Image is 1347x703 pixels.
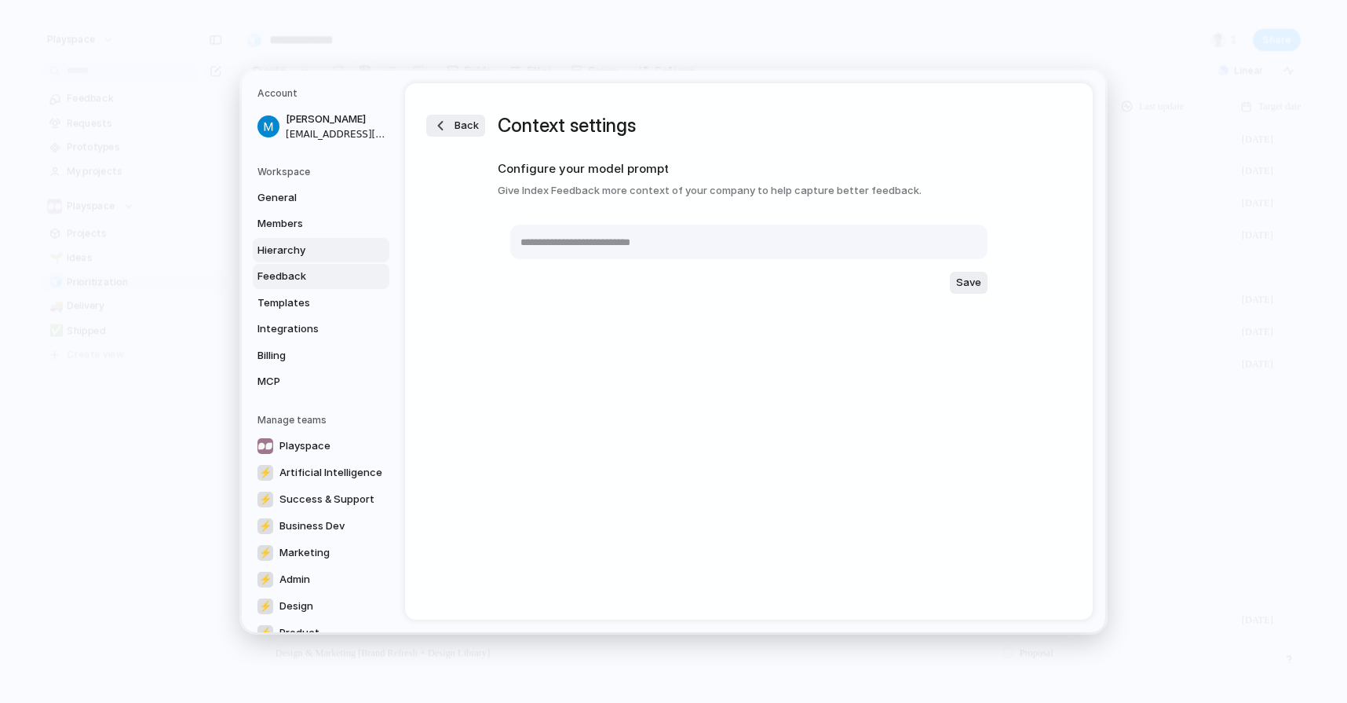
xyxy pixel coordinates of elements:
[253,291,389,316] a: Templates
[257,321,358,337] span: Integrations
[498,160,1000,178] h2: Configure your model prompt
[279,545,330,561] span: Marketing
[257,413,389,427] h5: Manage teams
[257,545,273,561] div: ⚡
[950,272,987,294] button: Save
[257,86,389,101] h5: Account
[498,112,636,140] h1: Context settings
[253,514,389,539] a: ⚡Business Dev
[498,183,1000,199] h3: Give Index Feedback more context of your company to help capture better feedback.
[454,118,479,134] span: Back
[279,625,319,641] span: Product
[253,621,389,646] a: ⚡Product
[279,492,374,507] span: Success & Support
[257,348,358,364] span: Billing
[253,369,389,394] a: MCP
[253,211,389,236] a: Members
[253,185,389,211] a: General
[253,540,389,566] a: ⚡Marketing
[253,238,389,263] a: Hierarchy
[257,492,273,507] div: ⚡
[253,567,389,592] a: ⚡Admin
[279,518,345,534] span: Business Dev
[257,465,273,481] div: ⚡
[253,594,389,619] a: ⚡Design
[257,216,358,232] span: Members
[257,599,273,614] div: ⚡
[257,374,358,390] span: MCP
[279,599,313,614] span: Design
[257,572,273,588] div: ⚡
[286,112,386,127] span: [PERSON_NAME]
[257,518,273,534] div: ⚡
[279,572,310,588] span: Admin
[279,465,382,481] span: Artificial Intelligence
[279,438,330,454] span: Playspace
[257,165,389,179] h5: Workspace
[253,343,389,368] a: Billing
[253,434,389,459] a: Playspace
[956,275,981,291] span: Save
[253,264,389,289] a: Feedback
[257,190,358,206] span: General
[253,317,389,342] a: Integrations
[286,127,386,141] span: [EMAIL_ADDRESS][DOMAIN_NAME]
[257,269,358,284] span: Feedback
[253,107,389,146] a: [PERSON_NAME][EMAIL_ADDRESS][DOMAIN_NAME]
[253,460,389,485] a: ⚡Artificial Intelligence
[426,115,485,137] button: Back
[253,487,389,512] a: ⚡Success & Support
[257,625,273,641] div: ⚡
[257,295,358,311] span: Templates
[257,243,358,258] span: Hierarchy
